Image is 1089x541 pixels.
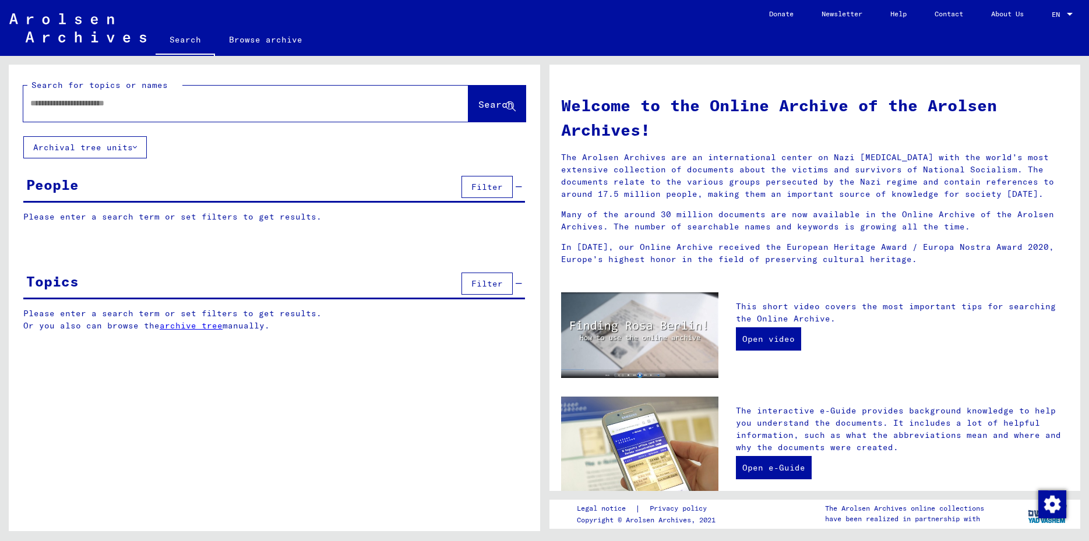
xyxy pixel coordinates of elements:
[156,26,215,56] a: Search
[640,503,721,515] a: Privacy policy
[461,176,513,198] button: Filter
[1052,10,1065,19] span: EN
[736,300,1069,325] p: This short video covers the most important tips for searching the Online Archive.
[561,397,718,502] img: eguide.jpg
[461,273,513,295] button: Filter
[561,208,1069,233] p: Many of the around 30 million documents are now available in the Online Archive of the Arolsen Ar...
[561,241,1069,266] p: In [DATE], our Online Archive received the European Heritage Award / Europa Nostra Award 2020, Eu...
[736,456,812,479] a: Open e-Guide
[26,174,79,195] div: People
[561,292,718,378] img: video.jpg
[577,515,721,525] p: Copyright © Arolsen Archives, 2021
[1025,499,1069,528] img: yv_logo.png
[23,211,525,223] p: Please enter a search term or set filters to get results.
[23,136,147,158] button: Archival tree units
[471,182,503,192] span: Filter
[160,320,223,331] a: archive tree
[736,405,1069,454] p: The interactive e-Guide provides background knowledge to help you understand the documents. It in...
[577,503,721,515] div: |
[471,278,503,289] span: Filter
[26,271,79,292] div: Topics
[1038,490,1066,518] img: Change consent
[23,307,526,332] p: Please enter a search term or set filters to get results. Or you also can browse the manually.
[478,98,513,110] span: Search
[736,327,801,351] a: Open video
[561,151,1069,200] p: The Arolsen Archives are an international center on Nazi [MEDICAL_DATA] with the world’s most ext...
[215,26,316,54] a: Browse archive
[825,503,984,514] p: The Arolsen Archives online collections
[468,86,526,122] button: Search
[825,514,984,524] p: have been realized in partnership with
[31,80,168,90] mat-label: Search for topics or names
[561,93,1069,142] h1: Welcome to the Online Archive of the Arolsen Archives!
[9,13,146,43] img: Arolsen_neg.svg
[577,503,635,515] a: Legal notice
